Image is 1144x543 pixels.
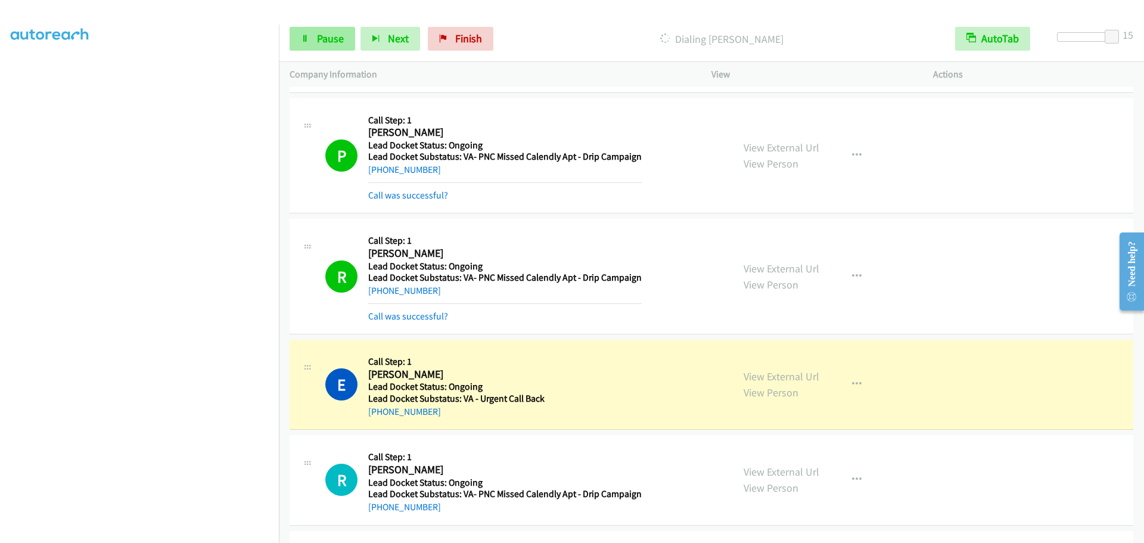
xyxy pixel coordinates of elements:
[711,67,912,82] p: View
[368,285,441,296] a: [PHONE_NUMBER]
[368,151,642,163] h5: Lead Docket Substatus: VA- PNC Missed Calendly Apt - Drip Campaign
[509,31,934,47] p: Dialing [PERSON_NAME]
[368,139,642,151] h5: Lead Docket Status: Ongoing
[368,451,642,463] h5: Call Step: 1
[744,386,798,399] a: View Person
[325,260,357,293] h1: R
[368,260,642,272] h5: Lead Docket Status: Ongoing
[744,141,819,154] a: View External Url
[388,32,409,45] span: Next
[368,393,545,405] h5: Lead Docket Substatus: VA - Urgent Call Back
[368,190,448,201] a: Call was successful?
[955,27,1030,51] button: AutoTab
[933,67,1133,82] p: Actions
[744,465,819,479] a: View External Url
[325,464,357,496] h1: R
[455,32,482,45] span: Finish
[428,27,493,51] a: Finish
[368,488,642,500] h5: Lead Docket Substatus: VA- PNC Missed Calendly Apt - Drip Campaign
[368,311,448,322] a: Call was successful?
[368,356,545,368] h5: Call Step: 1
[290,67,690,82] p: Company Information
[368,463,642,477] h2: [PERSON_NAME]
[368,272,642,284] h5: Lead Docket Substatus: VA- PNC Missed Calendly Apt - Drip Campaign
[744,157,798,170] a: View Person
[325,139,357,172] h1: P
[744,370,819,383] a: View External Url
[1123,27,1133,43] div: 15
[368,247,642,260] h2: [PERSON_NAME]
[744,278,798,291] a: View Person
[368,501,441,513] a: [PHONE_NUMBER]
[368,381,545,393] h5: Lead Docket Status: Ongoing
[325,464,357,496] div: The call is yet to be attempted
[744,262,819,275] a: View External Url
[368,368,545,381] h2: [PERSON_NAME]
[368,235,642,247] h5: Call Step: 1
[368,406,441,417] a: [PHONE_NUMBER]
[290,27,355,51] a: Pause
[317,32,344,45] span: Pause
[368,477,642,489] h5: Lead Docket Status: Ongoing
[1109,224,1144,319] iframe: Resource Center
[360,27,420,51] button: Next
[325,368,357,401] h1: E
[368,126,642,139] h2: [PERSON_NAME]
[368,164,441,175] a: [PHONE_NUMBER]
[744,481,798,495] a: View Person
[368,114,642,126] h5: Call Step: 1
